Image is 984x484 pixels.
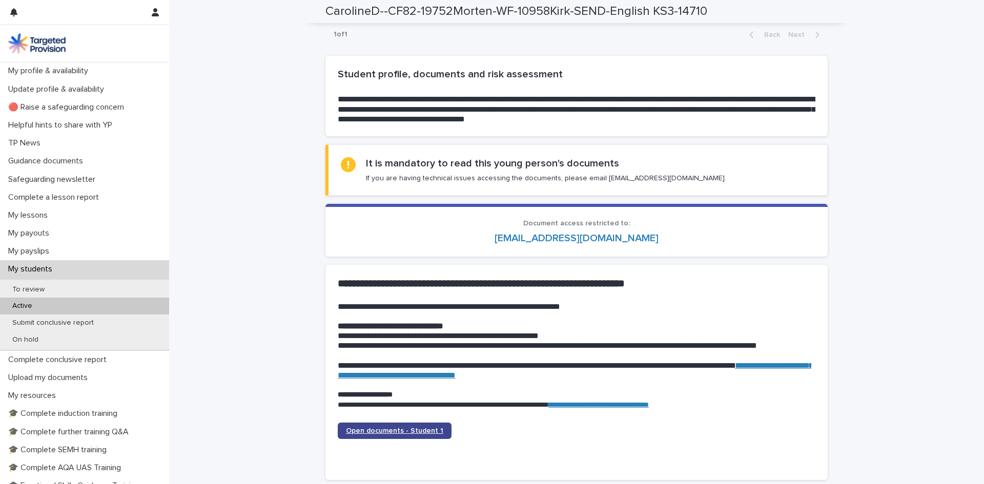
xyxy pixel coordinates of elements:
[4,445,115,455] p: 🎓 Complete SEMH training
[4,138,49,148] p: TP News
[4,463,129,473] p: 🎓 Complete AQA UAS Training
[325,22,356,47] p: 1 of 1
[8,33,66,54] img: M5nRWzHhSzIhMunXDL62
[741,30,784,39] button: Back
[366,174,726,183] p: If you are having technical issues accessing the documents, please email [EMAIL_ADDRESS][DOMAIN_N...
[4,302,40,310] p: Active
[4,102,132,112] p: 🔴 Raise a safeguarding concern
[784,30,828,39] button: Next
[338,68,815,80] h2: Student profile, documents and risk assessment
[4,120,120,130] p: Helpful hints to share with YP
[4,335,47,344] p: On hold
[366,157,619,170] h2: It is mandatory to read this young person's documents
[4,264,60,274] p: My students
[4,228,57,238] p: My payouts
[788,31,811,38] span: Next
[758,31,780,38] span: Back
[4,427,137,437] p: 🎓 Complete further training Q&A
[325,4,707,19] h2: CarolineD--CF82-19752Morten-WF-10958Kirk-SEND-English KS3-14710
[4,355,115,365] p: Complete conclusive report
[4,409,126,418] p: 🎓 Complete induction training
[4,211,56,220] p: My lessons
[4,85,112,94] p: Update profile & availability
[4,319,102,327] p: Submit conclusive report
[4,391,64,401] p: My resources
[4,373,96,383] p: Upload my documents
[495,233,659,243] a: [EMAIL_ADDRESS][DOMAIN_NAME]
[523,220,630,227] span: Document access restricted to:
[4,193,107,202] p: Complete a lesson report
[4,175,104,184] p: Safeguarding newsletter
[4,246,57,256] p: My payslips
[338,423,452,439] a: Open documents - Student 1
[346,427,443,434] span: Open documents - Student 1
[4,285,53,294] p: To review
[4,156,91,166] p: Guidance documents
[4,66,96,76] p: My profile & availability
